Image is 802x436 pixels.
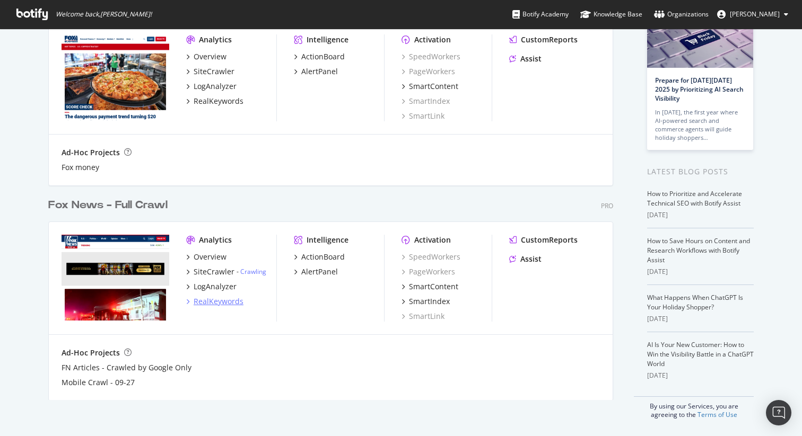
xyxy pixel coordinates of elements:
[647,166,754,177] div: Latest Blog Posts
[647,371,754,380] div: [DATE]
[194,296,243,307] div: RealKeywords
[186,281,237,292] a: LogAnalyzer
[647,267,754,277] div: [DATE]
[709,6,797,23] button: [PERSON_NAME]
[402,111,444,121] a: SmartLink
[62,34,169,120] img: www.foxbusiness.com
[186,66,234,77] a: SiteCrawler
[520,254,542,264] div: Assist
[294,51,345,62] a: ActionBoard
[62,377,135,388] a: Mobile Crawl - 09-27
[402,81,458,92] a: SmartContent
[402,296,450,307] a: SmartIndex
[402,252,460,262] a: SpeedWorkers
[655,76,744,103] a: Prepare for [DATE][DATE] 2025 by Prioritizing AI Search Visibility
[509,254,542,264] a: Assist
[509,235,578,245] a: CustomReports
[521,34,578,45] div: CustomReports
[414,34,451,45] div: Activation
[580,9,642,20] div: Knowledge Base
[512,9,569,20] div: Botify Academy
[601,201,613,210] div: Pro
[199,34,232,45] div: Analytics
[402,281,458,292] a: SmartContent
[186,266,266,277] a: SiteCrawler- Crawling
[402,66,455,77] a: PageWorkers
[698,410,737,419] a: Terms of Use
[655,108,745,142] div: In [DATE], the first year where AI-powered search and commerce agents will guide holiday shoppers…
[647,12,753,68] img: Prepare for Black Friday 2025 by Prioritizing AI Search Visibility
[509,54,542,64] a: Assist
[62,162,99,173] a: Fox money
[240,267,266,276] a: Crawling
[194,66,234,77] div: SiteCrawler
[194,266,234,277] div: SiteCrawler
[199,235,232,245] div: Analytics
[509,34,578,45] a: CustomReports
[647,189,742,208] a: How to Prioritize and Accelerate Technical SEO with Botify Assist
[194,96,243,106] div: RealKeywords
[409,296,450,307] div: SmartIndex
[48,198,172,213] a: Fox News - Full Crawl
[237,267,266,276] div: -
[409,81,458,92] div: SmartContent
[414,235,451,245] div: Activation
[194,252,226,262] div: Overview
[194,281,237,292] div: LogAnalyzer
[654,9,709,20] div: Organizations
[521,235,578,245] div: CustomReports
[186,96,243,106] a: RealKeywords
[194,81,237,92] div: LogAnalyzer
[730,10,780,19] span: Abbey Spisz
[194,51,226,62] div: Overview
[634,396,754,419] div: By using our Services, you are agreeing to the
[402,96,450,106] a: SmartIndex
[48,198,168,213] div: Fox News - Full Crawl
[402,311,444,322] a: SmartLink
[307,34,348,45] div: Intelligence
[301,51,345,62] div: ActionBoard
[402,51,460,62] a: SpeedWorkers
[62,362,191,373] a: FN Articles - Crawled by Google Only
[186,51,226,62] a: Overview
[520,54,542,64] div: Assist
[62,235,169,321] img: www.foxnews.com
[307,235,348,245] div: Intelligence
[294,252,345,262] a: ActionBoard
[647,340,754,368] a: AI Is Your New Customer: How to Win the Visibility Battle in a ChatGPT World
[294,66,338,77] a: AlertPanel
[301,66,338,77] div: AlertPanel
[186,81,237,92] a: LogAnalyzer
[647,210,754,220] div: [DATE]
[56,10,152,19] span: Welcome back, [PERSON_NAME] !
[409,281,458,292] div: SmartContent
[647,293,743,312] a: What Happens When ChatGPT Is Your Holiday Shopper?
[186,296,243,307] a: RealKeywords
[301,252,345,262] div: ActionBoard
[294,266,338,277] a: AlertPanel
[62,147,120,158] div: Ad-Hoc Projects
[301,266,338,277] div: AlertPanel
[186,252,226,262] a: Overview
[647,314,754,324] div: [DATE]
[647,236,750,264] a: How to Save Hours on Content and Research Workflows with Botify Assist
[766,400,791,425] div: Open Intercom Messenger
[402,266,455,277] a: PageWorkers
[62,348,120,358] div: Ad-Hoc Projects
